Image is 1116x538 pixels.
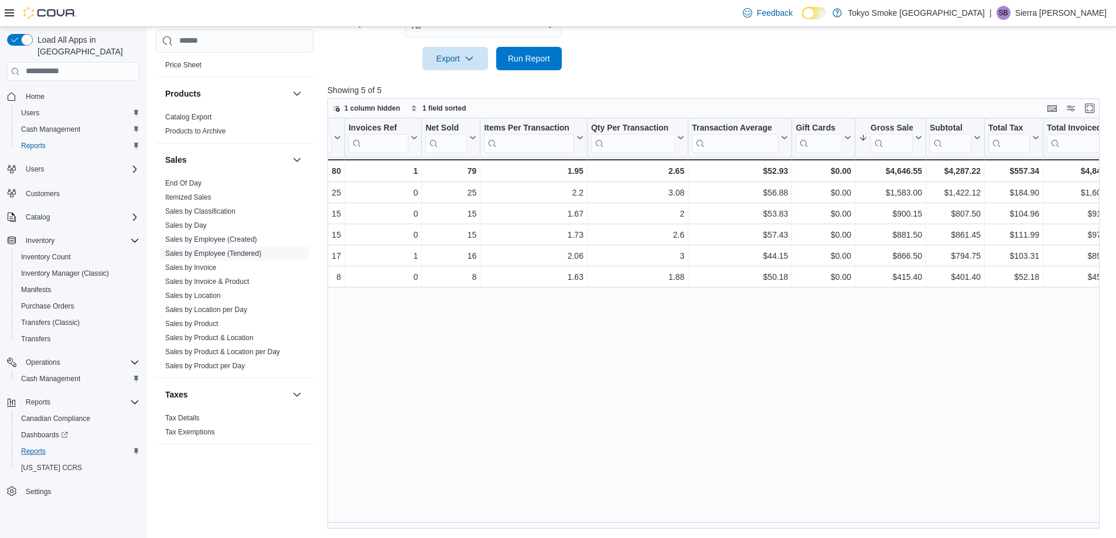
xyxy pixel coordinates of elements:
[16,250,139,264] span: Inventory Count
[12,121,144,138] button: Cash Management
[165,126,226,136] span: Products to Archive
[290,153,304,167] button: Sales
[26,213,50,222] span: Catalog
[165,88,288,100] button: Products
[165,263,216,272] span: Sales by Invoice
[16,461,87,475] a: [US_STATE] CCRS
[165,277,249,286] span: Sales by Invoice & Product
[496,47,562,70] button: Run Report
[349,164,418,178] div: 1
[21,186,139,200] span: Customers
[16,444,50,458] a: Reports
[692,164,788,178] div: $52.93
[591,164,684,178] div: 2.65
[21,125,80,134] span: Cash Management
[165,427,215,437] span: Tax Exemptions
[165,348,280,356] a: Sales by Product & Location per Day
[165,320,219,328] a: Sales by Product
[16,299,79,313] a: Purchase Orders
[26,397,50,407] span: Reports
[26,487,51,496] span: Settings
[16,122,139,136] span: Cash Management
[16,266,114,280] a: Inventory Manager (Classic)
[12,105,144,121] button: Users
[21,234,139,248] span: Inventory
[165,207,236,215] a: Sales by Classification
[327,84,1108,96] p: Showing 5 of 5
[16,139,50,153] a: Reports
[165,60,202,70] span: Price Sheet
[165,291,221,300] span: Sales by Location
[21,141,46,150] span: Reports
[165,292,221,300] a: Sales by Location
[738,1,797,25] a: Feedback
[16,372,85,386] a: Cash Management
[156,176,313,378] div: Sales
[16,372,139,386] span: Cash Management
[12,371,144,387] button: Cash Management
[272,164,340,178] div: 80
[165,334,254,342] a: Sales by Product & Location
[848,6,985,20] p: Tokyo Smoke [GEOGRAPHIC_DATA]
[165,389,188,400] h3: Taxes
[16,283,139,297] span: Manifests
[26,165,44,174] span: Users
[165,235,257,244] a: Sales by Employee (Created)
[1045,101,1059,115] button: Keyboard shortcuts
[21,269,109,278] span: Inventory Manager (Classic)
[12,443,144,460] button: Reports
[165,414,200,422] a: Tax Details
[21,89,139,104] span: Home
[12,298,144,314] button: Purchase Orders
[156,58,313,77] div: Pricing
[21,318,80,327] span: Transfers (Classic)
[165,362,245,370] a: Sales by Product per Day
[802,7,827,19] input: Dark Mode
[930,164,981,178] div: $4,287.22
[16,106,44,120] a: Users
[165,179,202,188] span: End Of Day
[165,112,211,122] span: Catalog Export
[989,6,992,20] p: |
[165,61,202,69] a: Price Sheet
[12,331,144,347] button: Transfers
[21,355,65,369] button: Operations
[16,250,76,264] a: Inventory Count
[328,101,405,115] button: 1 column hidden
[26,189,60,198] span: Customers
[21,187,64,201] a: Customers
[12,265,144,282] button: Inventory Manager (Classic)
[2,354,144,371] button: Operations
[165,127,226,135] a: Products to Archive
[2,161,144,177] button: Users
[16,316,84,330] a: Transfers (Classic)
[165,306,247,314] a: Sales by Location per Day
[2,483,144,500] button: Settings
[21,162,49,176] button: Users
[21,234,59,248] button: Inventory
[165,347,280,357] span: Sales by Product & Location per Day
[16,266,139,280] span: Inventory Manager (Classic)
[16,412,95,426] a: Canadian Compliance
[16,139,139,153] span: Reports
[165,263,216,272] a: Sales by Invoice
[859,164,922,178] div: $4,646.55
[21,374,80,383] span: Cash Management
[2,232,144,249] button: Inventory
[165,207,236,216] span: Sales by Classification
[344,104,400,113] span: 1 column hidden
[16,428,73,442] a: Dashboards
[16,444,139,458] span: Reports
[999,6,1008,20] span: SB
[16,412,139,426] span: Canadian Compliance
[16,122,85,136] a: Cash Management
[23,7,76,19] img: Cova
[16,106,139,120] span: Users
[165,113,211,121] a: Catalog Export
[21,285,51,294] span: Manifests
[21,355,139,369] span: Operations
[21,430,68,440] span: Dashboards
[16,283,56,297] a: Manifests
[422,47,488,70] button: Export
